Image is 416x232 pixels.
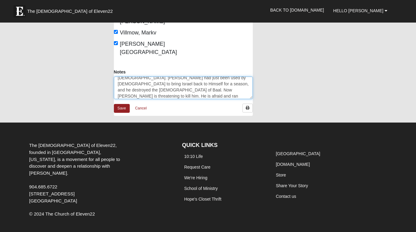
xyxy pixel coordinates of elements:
a: Cancel [131,104,151,113]
span: © 2024 The Church of Eleven22 [29,211,95,216]
a: The [DEMOGRAPHIC_DATA] of Eleven22 [10,2,132,17]
div: The [DEMOGRAPHIC_DATA] of Eleven22, founded in [GEOGRAPHIC_DATA], [US_STATE], is a movement for a... [25,142,127,204]
span: Hello [PERSON_NAME] [333,8,383,13]
span: Villmow, Markv [120,30,157,36]
a: Back to [DOMAIN_NAME] [266,2,329,18]
input: [PERSON_NAME][GEOGRAPHIC_DATA] [114,41,118,45]
a: Store [276,173,286,177]
img: Eleven22 logo [13,5,26,17]
input: Villmow, Markv [114,30,118,34]
span: The [DEMOGRAPHIC_DATA] of Eleven22 [27,8,113,14]
a: School of Ministry [184,186,218,191]
a: Request Care [184,165,210,170]
label: Notes [114,69,126,75]
a: Contact us [276,194,296,199]
a: [GEOGRAPHIC_DATA] [276,151,320,156]
a: Hello [PERSON_NAME] [329,3,392,18]
a: We're Hiring [184,175,207,180]
a: Hope's Closet Thrift [184,197,221,202]
a: Print Attendance Roster [242,104,253,112]
a: Share Your Story [276,183,308,188]
span: [PERSON_NAME][GEOGRAPHIC_DATA] [120,41,177,55]
a: 10:10 Life [184,154,203,159]
span: [GEOGRAPHIC_DATA] [29,198,77,203]
a: Save [114,104,130,113]
a: [DOMAIN_NAME] [276,162,310,167]
h4: QUICK LINKS [182,142,265,149]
